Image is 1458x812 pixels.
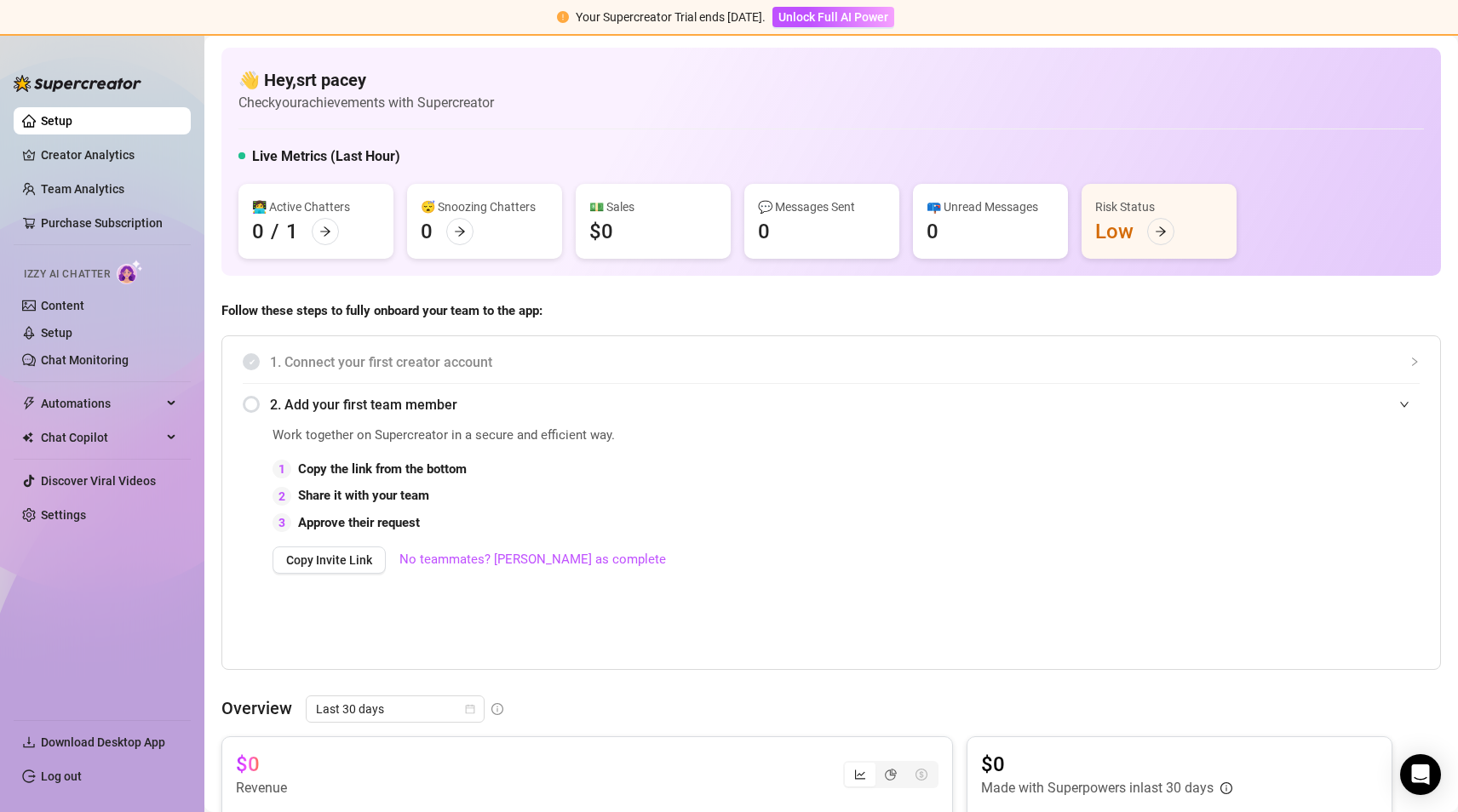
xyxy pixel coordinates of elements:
[589,218,613,245] div: $0
[286,553,372,567] span: Copy Invite Link
[221,695,292,721] article: Overview
[758,218,770,245] div: 0
[298,488,429,503] strong: Share it with your team
[24,266,110,283] span: Izzy AI Chatter
[41,209,177,237] a: Purchase Subscription
[465,704,475,714] span: calendar
[927,218,939,245] div: 0
[286,218,298,245] div: 1
[927,197,1054,216] div: 📪 Unread Messages
[41,508,86,522] a: Settings
[22,735,36,749] span: download
[41,769,82,783] a: Log out
[41,114,72,128] a: Setup
[916,769,927,781] span: dollar-circle
[41,182,124,196] a: Team Analytics
[772,10,894,24] a: Unlock Full AI Power
[273,513,291,532] div: 3
[273,487,291,506] div: 2
[41,735,165,749] span: Download Desktop App
[981,778,1214,798] article: Made with Superpowers in last 30 days
[758,197,886,216] div: 💬 Messages Sent
[41,299,84,312] a: Content
[772,7,894,27] button: Unlock Full AI Power
[319,226,331,237] span: arrow-right
[1400,754,1441,795] div: Open Intercom Messenger
[454,226,466,237] span: arrow-right
[14,75,141,92] img: logo-BBDzfeDw.svg
[41,353,129,367] a: Chat Monitoring
[316,696,474,722] span: Last 30 days
[238,92,494,113] article: Check your achievements with Supercreator
[236,778,287,798] article: Revenue
[41,326,72,340] a: Setup
[1399,399,1409,409] span: expanded
[491,703,503,715] span: info-circle
[557,11,569,23] span: exclamation-circle
[252,218,264,245] div: 0
[252,146,400,167] h5: Live Metrics (Last Hour)
[981,751,1232,778] article: $0
[854,769,866,781] span: line-chart
[1079,426,1420,643] iframe: Adding Team Members
[270,394,1420,415] span: 2. Add your first team member
[1155,226,1167,237] span: arrow-right
[273,546,386,574] button: Copy Invite Link
[1220,782,1232,794] span: info-circle
[22,397,36,410] span: thunderbolt
[778,10,888,24] span: Unlock Full AI Power
[236,751,260,778] article: $0
[270,352,1420,373] span: 1. Connect your first creator account
[885,769,897,781] span: pie-chart
[589,197,717,216] div: 💵 Sales
[421,218,433,245] div: 0
[273,426,1036,446] span: Work together on Supercreator in a secure and efficient way.
[41,390,162,417] span: Automations
[1095,197,1223,216] div: Risk Status
[243,384,1420,426] div: 2. Add your first team member
[273,460,291,478] div: 1
[576,10,766,24] span: Your Supercreator Trial ends [DATE].
[243,341,1420,383] div: 1. Connect your first creator account
[399,550,666,570] a: No teammates? [PERSON_NAME] as complete
[22,432,33,443] img: Chat Copilot
[252,197,380,216] div: 👩‍💻 Active Chatters
[843,761,939,788] div: segmented control
[41,424,162,451] span: Chat Copilot
[238,68,494,92] h4: 👋 Hey, srt pacey
[117,260,143,284] img: AI Chatter
[221,303,542,318] strong: Follow these steps to fully onboard your team to the app:
[1409,357,1420,367] span: collapsed
[41,141,177,169] a: Creator Analytics
[298,515,420,530] strong: Approve their request
[298,461,467,477] strong: Copy the link from the bottom
[421,197,548,216] div: 😴 Snoozing Chatters
[41,474,156,488] a: Discover Viral Videos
